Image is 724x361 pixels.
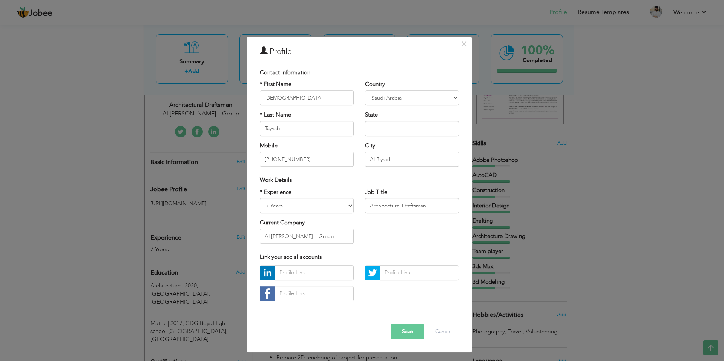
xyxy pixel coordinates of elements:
input: Profile Link [380,265,459,280]
img: linkedin [260,266,275,280]
label: Country [365,80,385,88]
img: Twitter [365,266,380,280]
label: * First Name [260,80,291,88]
label: Mobile [260,142,278,150]
span: Contact Information [260,69,310,76]
button: Save [391,324,424,339]
input: Profile Link [275,286,354,301]
button: Close [458,38,470,50]
span: Work Details [260,176,292,184]
span: × [461,37,467,51]
label: * Last Name [260,111,291,119]
img: facebook [260,286,275,301]
label: Job Title [365,188,387,196]
label: Current Company [260,219,305,227]
label: City [365,142,375,150]
label: State [365,111,378,119]
h3: Profile [260,46,459,57]
span: Link your social accounts [260,253,322,261]
button: Cancel [428,324,459,339]
input: Profile Link [275,265,354,280]
label: * Experience [260,188,291,196]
